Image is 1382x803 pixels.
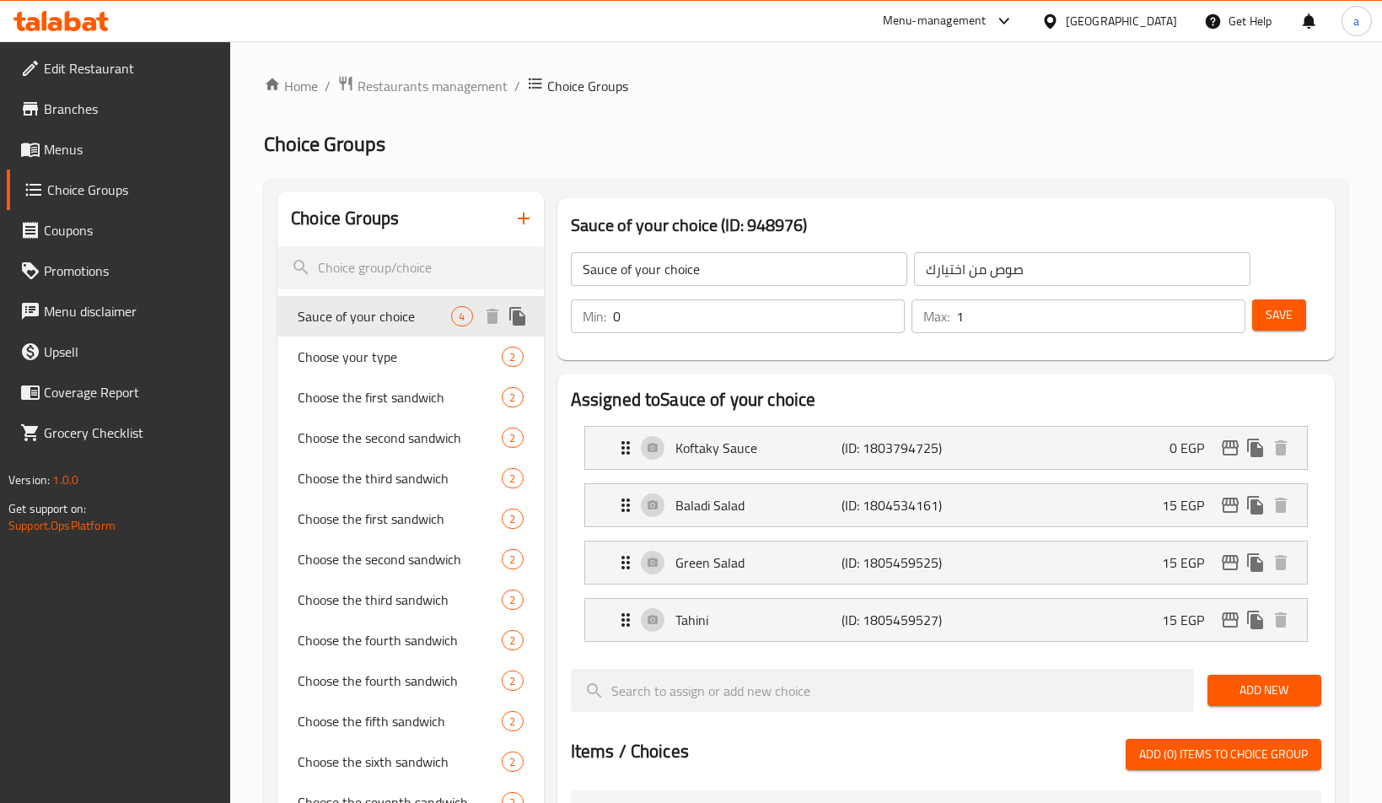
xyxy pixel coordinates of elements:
[298,468,502,488] span: Choose the third sandwich
[571,387,1321,412] h2: Assigned to Sauce of your choice
[1243,493,1268,518] button: duplicate
[264,125,385,163] span: Choice Groups
[8,498,86,520] span: Get support on:
[44,301,218,321] span: Menu disclaimer
[675,438,842,458] p: Koftaky Sauce
[8,469,50,491] span: Version:
[1221,680,1308,701] span: Add New
[502,630,523,650] div: Choices
[1268,607,1293,633] button: delete
[502,671,523,691] div: Choices
[1162,610,1218,630] p: 15 EGP
[44,382,218,402] span: Coverage Report
[8,515,116,536] a: Support.OpsPlatform
[571,591,1321,649] li: Expand
[503,633,522,649] span: 2
[502,549,523,569] div: Choices
[1162,552,1218,573] p: 15 EGP
[325,76,331,96] li: /
[502,428,523,448] div: Choices
[7,372,231,412] a: Coverage Report
[585,599,1307,641] div: Expand
[1243,607,1268,633] button: duplicate
[583,306,606,326] p: Min:
[923,306,949,326] p: Max:
[1066,12,1177,30] div: [GEOGRAPHIC_DATA]
[298,549,502,569] span: Choose the second sandwich
[571,739,689,764] h2: Items / Choices
[585,542,1307,584] div: Expand
[451,306,472,326] div: Choices
[298,590,502,610] span: Choose the third sandwich
[277,458,543,499] div: Choose the third sandwich2
[277,499,543,539] div: Choose the first sandwich2
[675,552,842,573] p: Green Salad
[277,660,543,701] div: Choose the fourth sandwich2
[298,711,502,731] span: Choose the fifth sandwich
[514,76,520,96] li: /
[264,75,1348,97] nav: breadcrumb
[842,495,953,515] p: (ID: 1804534161)
[571,212,1321,239] h3: Sauce of your choice (ID: 948976)
[502,468,523,488] div: Choices
[571,669,1194,712] input: search
[7,129,231,170] a: Menus
[298,509,502,529] span: Choose the first sandwich
[547,76,628,96] span: Choice Groups
[503,471,522,487] span: 2
[358,76,508,96] span: Restaurants management
[277,539,543,579] div: Choose the second sandwich2
[585,427,1307,469] div: Expand
[1243,435,1268,461] button: duplicate
[1353,12,1359,30] span: a
[503,349,522,365] span: 2
[7,48,231,89] a: Edit Restaurant
[1243,550,1268,575] button: duplicate
[277,741,543,782] div: Choose the sixth sandwich2
[277,246,543,289] input: search
[842,438,953,458] p: (ID: 1803794725)
[291,206,399,231] h2: Choice Groups
[298,671,502,691] span: Choose the fourth sandwich
[503,390,522,406] span: 2
[503,714,522,730] span: 2
[571,419,1321,477] li: Expand
[503,673,522,689] span: 2
[503,552,522,568] span: 2
[1162,495,1218,515] p: 15 EGP
[452,309,471,325] span: 4
[7,291,231,331] a: Menu disclaimer
[502,387,523,407] div: Choices
[7,251,231,291] a: Promotions
[44,139,218,159] span: Menus
[277,579,543,620] div: Choose the third sandwich2
[585,484,1307,526] div: Expand
[675,495,842,515] p: Baladi Salad
[1218,493,1243,518] button: edit
[277,620,543,660] div: Choose the fourth sandwich2
[1268,550,1293,575] button: delete
[1218,550,1243,575] button: edit
[571,534,1321,591] li: Expand
[1207,675,1321,706] button: Add New
[298,347,502,367] span: Choose your type
[44,58,218,78] span: Edit Restaurant
[480,304,505,329] button: delete
[298,630,502,650] span: Choose the fourth sandwich
[7,210,231,251] a: Coupons
[1218,607,1243,633] button: edit
[277,701,543,741] div: Choose the fifth sandwich2
[44,220,218,240] span: Coupons
[44,261,218,281] span: Promotions
[502,711,523,731] div: Choices
[675,610,842,630] p: Tahini
[7,331,231,372] a: Upsell
[277,296,543,337] div: Sauce of your choice4deleteduplicate
[52,469,78,491] span: 1.0.0
[7,412,231,453] a: Grocery Checklist
[264,76,318,96] a: Home
[842,610,953,630] p: (ID: 1805459527)
[503,430,522,446] span: 2
[298,306,451,326] span: Sauce of your choice
[502,752,523,772] div: Choices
